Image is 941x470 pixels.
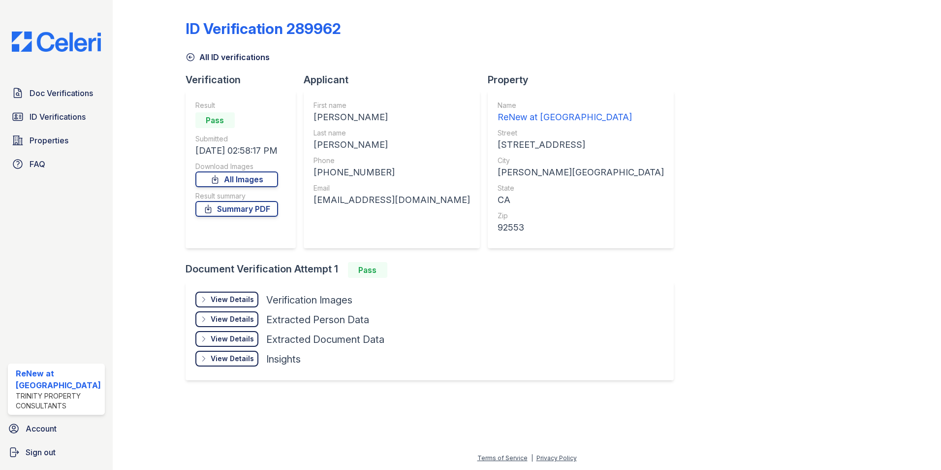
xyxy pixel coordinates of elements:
[477,454,528,462] a: Terms of Service
[211,334,254,344] div: View Details
[4,32,109,52] img: CE_Logo_Blue-a8612792a0a2168367f1c8372b55b34899dd931a85d93a1a3d3e32e68fde9ad4.png
[4,442,109,462] a: Sign out
[195,171,278,187] a: All Images
[30,111,86,123] span: ID Verifications
[498,110,664,124] div: ReNew at [GEOGRAPHIC_DATA]
[531,454,533,462] div: |
[16,391,101,411] div: Trinity Property Consultants
[195,191,278,201] div: Result summary
[488,73,682,87] div: Property
[536,454,577,462] a: Privacy Policy
[8,107,105,127] a: ID Verifications
[498,138,664,152] div: [STREET_ADDRESS]
[186,20,341,37] div: ID Verification 289962
[195,201,278,217] a: Summary PDF
[211,314,254,324] div: View Details
[195,112,235,128] div: Pass
[16,368,101,391] div: ReNew at [GEOGRAPHIC_DATA]
[266,293,352,307] div: Verification Images
[498,193,664,207] div: CA
[498,166,664,179] div: [PERSON_NAME][GEOGRAPHIC_DATA]
[498,183,664,193] div: State
[8,154,105,174] a: FAQ
[30,158,45,170] span: FAQ
[314,193,470,207] div: [EMAIL_ADDRESS][DOMAIN_NAME]
[348,262,387,278] div: Pass
[195,101,278,110] div: Result
[498,211,664,221] div: Zip
[314,110,470,124] div: [PERSON_NAME]
[195,134,278,144] div: Submitted
[498,128,664,138] div: Street
[266,352,301,366] div: Insights
[314,183,470,193] div: Email
[211,354,254,364] div: View Details
[195,144,278,158] div: [DATE] 02:58:17 PM
[8,83,105,103] a: Doc Verifications
[314,166,470,179] div: [PHONE_NUMBER]
[4,419,109,438] a: Account
[30,134,68,146] span: Properties
[498,221,664,235] div: 92553
[498,156,664,166] div: City
[211,295,254,304] div: View Details
[304,73,488,87] div: Applicant
[26,423,57,435] span: Account
[186,51,270,63] a: All ID verifications
[266,333,384,346] div: Extracted Document Data
[195,162,278,171] div: Download Images
[26,446,56,458] span: Sign out
[314,128,470,138] div: Last name
[8,131,105,150] a: Properties
[498,101,664,124] a: Name ReNew at [GEOGRAPHIC_DATA]
[186,73,304,87] div: Verification
[186,262,682,278] div: Document Verification Attempt 1
[314,101,470,110] div: First name
[498,101,664,110] div: Name
[30,87,93,99] span: Doc Verifications
[266,313,369,327] div: Extracted Person Data
[314,138,470,152] div: [PERSON_NAME]
[314,156,470,166] div: Phone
